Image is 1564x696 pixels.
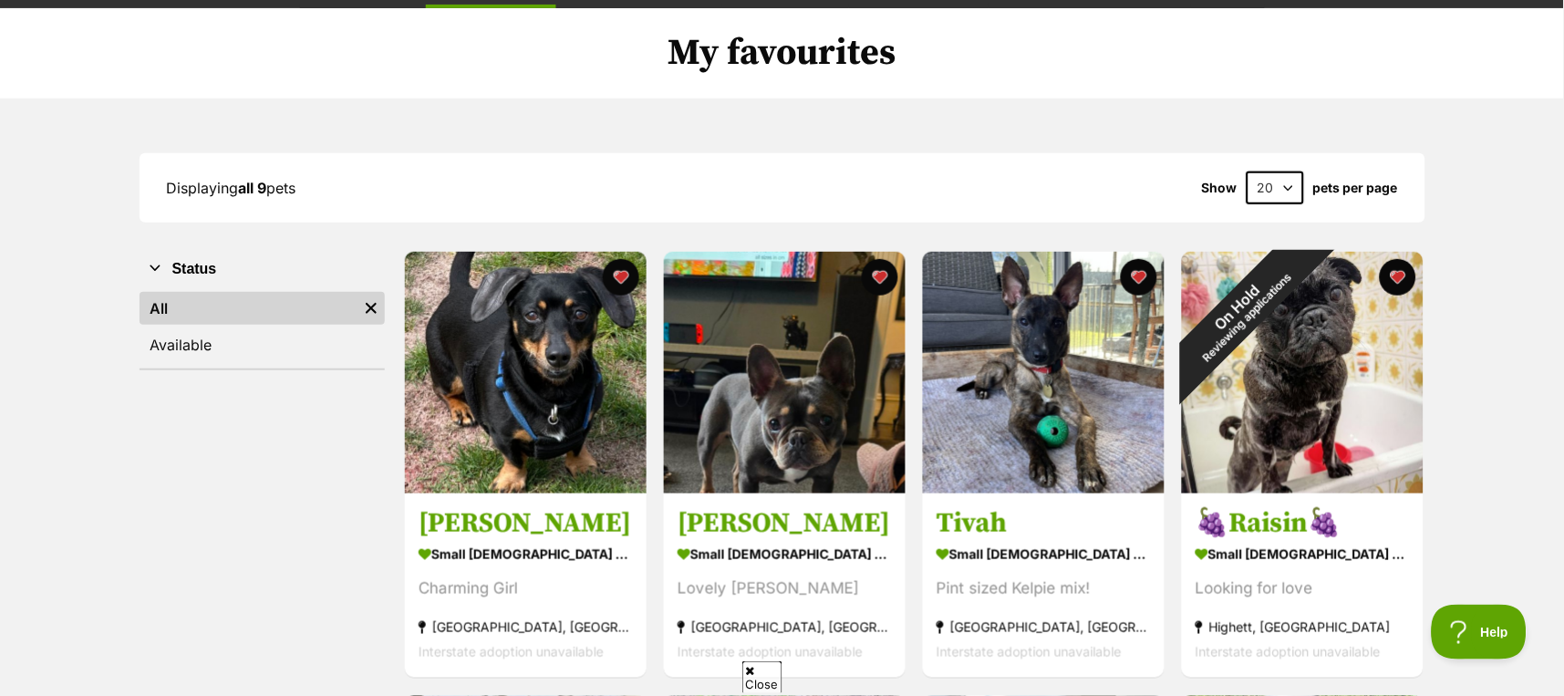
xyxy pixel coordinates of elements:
div: Lovely [PERSON_NAME] [678,577,892,602]
span: Interstate adoption unavailable [937,645,1122,660]
button: Status [140,257,385,281]
div: [GEOGRAPHIC_DATA], [GEOGRAPHIC_DATA] [419,616,633,640]
span: Interstate adoption unavailable [419,645,604,660]
img: Frankie [405,252,647,493]
strong: all 9 [239,179,267,197]
a: [PERSON_NAME] small [DEMOGRAPHIC_DATA] Dog Lovely [PERSON_NAME] [GEOGRAPHIC_DATA], [GEOGRAPHIC_DA... [664,493,906,679]
button: favourite [862,259,898,296]
h3: 🍇Raisin🍇 [1196,507,1410,542]
div: Charming Girl [419,577,633,602]
span: Displaying pets [167,179,296,197]
label: pets per page [1313,181,1398,195]
a: All [140,292,357,325]
iframe: Help Scout Beacon - Open [1432,605,1528,660]
div: Status [140,288,385,369]
button: favourite [603,259,639,296]
a: Remove filter [357,292,385,325]
div: Looking for love [1196,577,1410,602]
span: Reviewing applications [1200,271,1294,365]
span: Interstate adoption unavailable [1196,645,1381,660]
h3: [PERSON_NAME] [678,507,892,542]
h3: Tivah [937,507,1151,542]
h3: [PERSON_NAME] [419,507,633,542]
div: Highett, [GEOGRAPHIC_DATA] [1196,616,1410,640]
div: small [DEMOGRAPHIC_DATA] Dog [937,542,1151,568]
span: Show [1202,181,1238,195]
a: [PERSON_NAME] small [DEMOGRAPHIC_DATA] Dog Charming Girl [GEOGRAPHIC_DATA], [GEOGRAPHIC_DATA] Int... [405,493,647,679]
div: small [DEMOGRAPHIC_DATA] Dog [678,542,892,568]
span: Close [742,661,782,693]
div: Pint sized Kelpie mix! [937,577,1151,602]
img: Tivah [923,252,1165,493]
div: small [DEMOGRAPHIC_DATA] Dog [1196,542,1410,568]
div: [GEOGRAPHIC_DATA], [GEOGRAPHIC_DATA] [678,616,892,640]
img: Lily Tamblyn [664,252,906,493]
div: [GEOGRAPHIC_DATA], [GEOGRAPHIC_DATA] [937,616,1151,640]
img: 🍇Raisin🍇 [1182,252,1424,493]
button: favourite [1121,259,1157,296]
a: On HoldReviewing applications [1182,479,1424,497]
button: favourite [1380,259,1416,296]
a: 🍇Raisin🍇 small [DEMOGRAPHIC_DATA] Dog Looking for love Highett, [GEOGRAPHIC_DATA] Interstate adop... [1182,493,1424,679]
a: Tivah small [DEMOGRAPHIC_DATA] Dog Pint sized Kelpie mix! [GEOGRAPHIC_DATA], [GEOGRAPHIC_DATA] In... [923,493,1165,679]
div: small [DEMOGRAPHIC_DATA] Dog [419,542,633,568]
span: Interstate adoption unavailable [678,645,863,660]
a: Available [140,328,385,361]
div: On Hold [1141,212,1342,413]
